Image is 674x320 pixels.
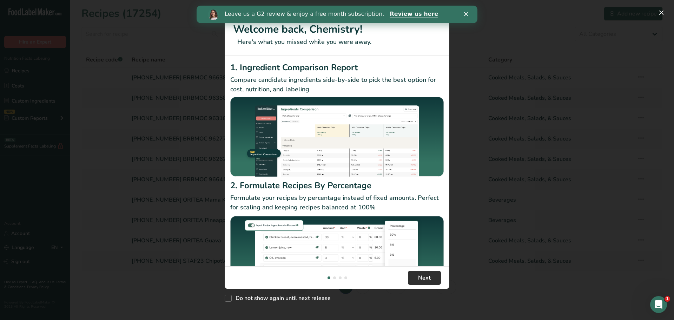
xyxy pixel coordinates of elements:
[230,97,444,177] img: Ingredient Comparison Report
[230,193,444,212] p: Formulate your recipes by percentage instead of fixed amounts. Perfect for scaling and keeping re...
[233,21,441,37] h1: Welcome back, Chemistry!
[230,61,444,74] h2: 1. Ingredient Comparison Report
[267,6,275,11] div: Close
[650,296,667,313] iframe: Intercom live chat
[230,179,444,192] h2: 2. Formulate Recipes By Percentage
[232,295,331,302] span: Do not show again until next release
[233,37,441,47] p: Here's what you missed while you were away.
[230,75,444,94] p: Compare candidate ingredients side-by-side to pick the best option for cost, nutrition, and labeling
[418,274,431,282] span: Next
[230,215,444,300] img: Formulate Recipes By Percentage
[197,6,477,23] iframe: Intercom live chat banner
[665,296,670,302] span: 1
[408,271,441,285] button: Next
